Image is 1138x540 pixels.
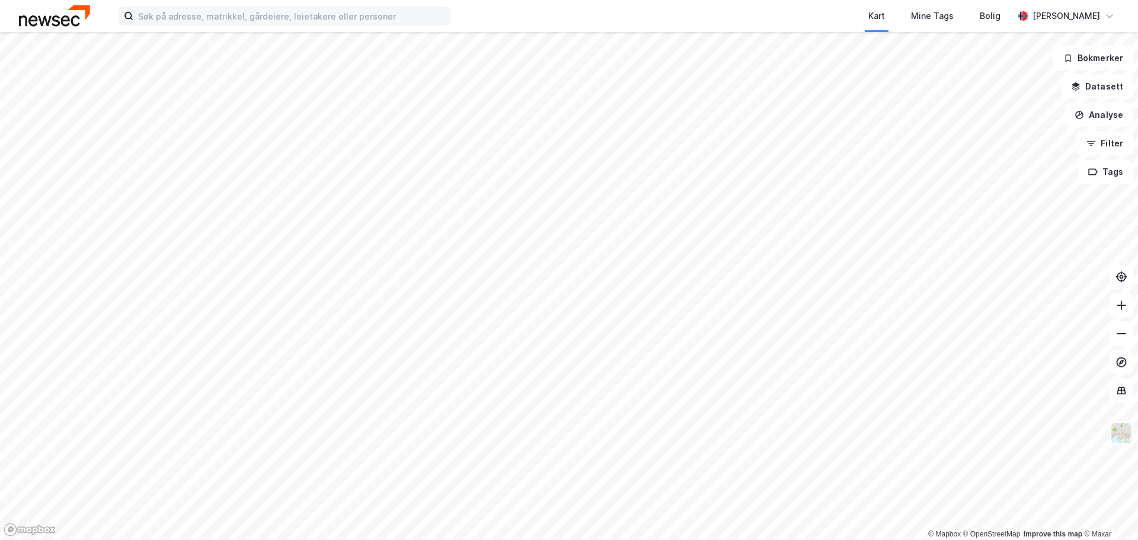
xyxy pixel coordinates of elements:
div: Mine Tags [911,9,954,23]
div: Bolig [980,9,1000,23]
div: Kart [868,9,885,23]
img: newsec-logo.f6e21ccffca1b3a03d2d.png [19,5,90,26]
div: [PERSON_NAME] [1032,9,1100,23]
input: Søk på adresse, matrikkel, gårdeiere, leietakere eller personer [133,7,450,25]
iframe: Chat Widget [1079,483,1138,540]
